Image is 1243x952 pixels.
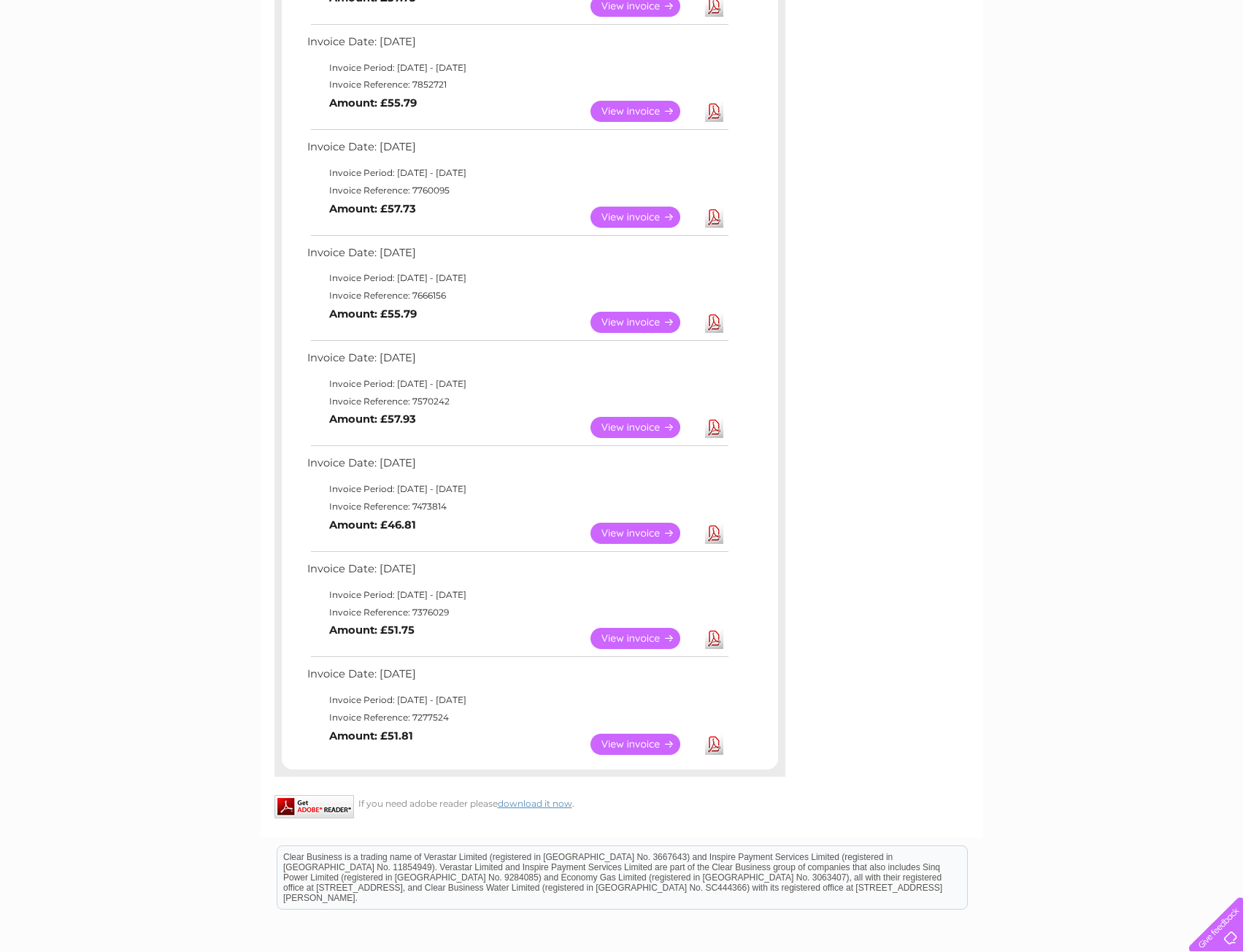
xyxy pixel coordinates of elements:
td: Invoice Period: [DATE] - [DATE] [304,375,731,393]
td: Invoice Date: [DATE] [304,453,731,480]
div: Clear Business is a trading name of Verastar Limited (registered in [GEOGRAPHIC_DATA] No. 3667643... [277,8,967,71]
td: Invoice Date: [DATE] [304,348,731,375]
td: Invoice Date: [DATE] [304,243,731,270]
a: Telecoms [1063,62,1107,73]
img: logo.png [44,38,118,82]
td: Invoice Date: [DATE] [304,559,731,586]
a: Download [705,207,723,228]
td: Invoice Period: [DATE] - [DATE] [304,164,731,182]
td: Invoice Reference: 7277524 [304,709,731,726]
a: Log out [1195,62,1229,73]
td: Invoice Reference: 7666156 [304,287,731,304]
a: Energy [1023,62,1055,73]
td: Invoice Date: [DATE] [304,137,731,164]
a: Contact [1146,62,1182,73]
td: Invoice Period: [DATE] - [DATE] [304,480,731,498]
b: Amount: £46.81 [329,518,416,531]
a: Download [705,523,723,544]
b: Amount: £55.79 [329,96,417,110]
a: Download [705,628,723,649]
td: Invoice Reference: 7852721 [304,76,731,93]
div: If you need adobe reader please . [274,795,785,809]
td: Invoice Reference: 7376029 [304,604,731,621]
b: Amount: £51.81 [329,729,413,742]
a: Download [705,312,723,333]
a: Blog [1116,62,1137,73]
a: Download [705,101,723,122]
a: View [590,312,698,333]
td: Invoice Date: [DATE] [304,664,731,691]
a: download it now [498,798,572,809]
td: Invoice Date: [DATE] [304,32,731,59]
a: Download [705,734,723,755]
b: Amount: £51.75 [329,623,415,637]
td: Invoice Reference: 7760095 [304,182,731,199]
td: Invoice Period: [DATE] - [DATE] [304,691,731,709]
a: Water [986,62,1014,73]
a: View [590,207,698,228]
b: Amount: £57.93 [329,412,416,426]
a: 0333 014 3131 [968,7,1069,26]
a: View [590,523,698,544]
a: Download [705,417,723,438]
a: View [590,101,698,122]
td: Invoice Reference: 7570242 [304,393,731,410]
td: Invoice Period: [DATE] - [DATE] [304,59,731,77]
b: Amount: £55.79 [329,307,417,320]
a: View [590,628,698,649]
td: Invoice Period: [DATE] - [DATE] [304,269,731,287]
a: View [590,734,698,755]
td: Invoice Period: [DATE] - [DATE] [304,586,731,604]
b: Amount: £57.73 [329,202,416,215]
td: Invoice Reference: 7473814 [304,498,731,515]
a: View [590,417,698,438]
